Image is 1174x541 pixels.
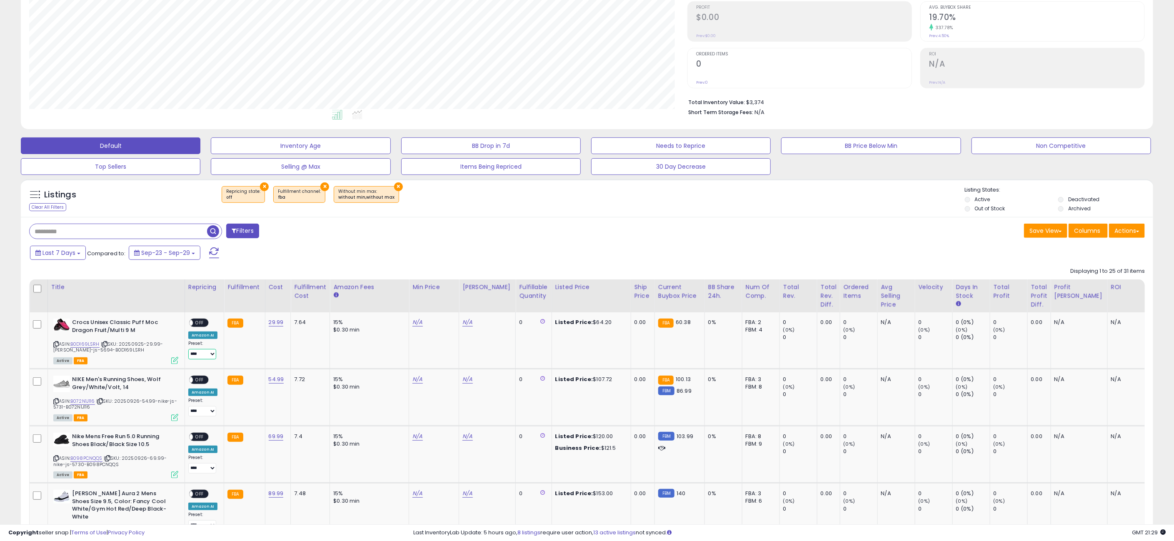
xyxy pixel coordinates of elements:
[1069,224,1108,238] button: Columns
[975,205,1005,212] label: Out of Stock
[844,376,877,383] div: 0
[412,318,422,327] a: N/A
[413,529,1166,537] div: Last InventoryLab Update: 5 hours ago, require user action, not synced.
[746,283,776,300] div: Num of Comp.
[1068,196,1099,203] label: Deactivated
[211,137,390,154] button: Inventory Age
[1031,433,1044,440] div: 0.00
[70,455,102,462] a: B098PCNQQS
[881,433,909,440] div: N/A
[783,283,814,300] div: Total Rev.
[881,319,909,326] div: N/A
[956,498,968,504] small: (0%)
[994,283,1024,300] div: Total Profit
[956,391,990,398] div: 0 (0%)
[333,283,405,292] div: Amazon Fees
[227,490,243,499] small: FBA
[919,505,952,513] div: 0
[227,319,243,328] small: FBA
[1031,376,1044,383] div: 0.00
[994,441,1005,447] small: (0%)
[338,188,395,201] span: Without min max :
[70,398,95,405] a: B072N1J116
[555,444,601,452] b: Business Price:
[746,497,773,505] div: FBM: 6
[555,433,624,440] div: $120.00
[517,529,540,536] a: 8 listings
[956,334,990,341] div: 0 (0%)
[193,376,206,384] span: OFF
[677,387,692,395] span: 86.99
[53,341,163,353] span: | SKU: 20250925-29.99-[PERSON_NAME]-js-5694-B0D169LSRH
[269,283,287,292] div: Cost
[919,498,930,504] small: (0%)
[956,283,987,300] div: Days In Stock
[956,433,990,440] div: 0 (0%)
[1054,283,1104,300] div: Profit [PERSON_NAME]
[462,375,472,384] a: N/A
[333,326,402,334] div: $0.30 min
[462,318,472,327] a: N/A
[746,490,773,497] div: FBA: 3
[844,391,877,398] div: 0
[519,376,545,383] div: 0
[555,375,593,383] b: Listed Price:
[401,137,581,154] button: BB Drop in 7d
[844,433,877,440] div: 0
[783,490,817,497] div: 0
[72,490,173,523] b: [PERSON_NAME] Aura 2 Mens Shoes Size 9.5, Color: Fancy Cool White/Gym Hot Red/Deep Black-White
[53,490,70,504] img: 31PH3VPeE-L._SL40_.jpg
[919,433,952,440] div: 0
[919,327,930,333] small: (0%)
[929,5,1144,10] span: Avg. Buybox Share
[708,319,736,326] div: 0%
[781,137,961,154] button: BB Price Below Min
[658,319,674,328] small: FBA
[333,292,338,299] small: Amazon Fees.
[42,249,75,257] span: Last 7 Days
[975,196,990,203] label: Active
[260,182,269,191] button: ×
[1054,433,1101,440] div: N/A
[956,384,968,390] small: (0%)
[21,158,200,175] button: Top Sellers
[1054,319,1101,326] div: N/A
[956,448,990,455] div: 0 (0%)
[412,283,455,292] div: Min Price
[919,376,952,383] div: 0
[53,398,177,410] span: | SKU: 20250926-54.99-nike-js-5731-B072N1J116
[844,283,874,300] div: Ordered Items
[591,137,771,154] button: Needs to Reprice
[294,283,326,300] div: Fulfillment Cost
[29,203,66,211] div: Clear All Filters
[44,189,76,201] h5: Listings
[658,283,701,300] div: Current Buybox Price
[72,319,173,336] b: Crocs Unisex Classic Puff Moc Dragon Fruit/Multi 9 M
[676,318,691,326] span: 60.38
[211,158,390,175] button: Selling @ Max
[53,376,178,420] div: ASIN:
[929,33,949,38] small: Prev: 4.50%
[188,512,217,530] div: Preset:
[919,319,952,326] div: 0
[783,327,795,333] small: (0%)
[519,319,545,326] div: 0
[53,319,178,363] div: ASIN:
[956,300,961,308] small: Days In Stock.
[53,471,72,479] span: All listings currently available for purchase on Amazon
[519,283,548,300] div: Fulfillable Quantity
[844,334,877,341] div: 0
[8,529,39,536] strong: Copyright
[74,414,88,421] span: FBA
[929,59,1144,70] h2: N/A
[227,376,243,385] small: FBA
[844,441,855,447] small: (0%)
[87,249,125,257] span: Compared to:
[994,384,1005,390] small: (0%)
[226,194,260,200] div: off
[294,490,323,497] div: 7.48
[188,332,217,339] div: Amazon AI
[555,489,593,497] b: Listed Price:
[634,433,648,440] div: 0.00
[697,80,708,85] small: Prev: 0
